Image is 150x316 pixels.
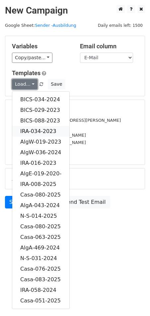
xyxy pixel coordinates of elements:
[12,232,69,243] a: Casa-063-2025
[12,253,69,264] a: N-S-031-2024
[12,200,69,211] a: AlgA-043-2024
[12,221,69,232] a: Casa-080-2025
[117,284,150,316] iframe: Chat Widget
[5,5,145,16] h2: New Campaign
[12,175,138,182] h5: Advanced
[12,53,52,63] a: Copy/paste...
[12,264,69,274] a: Casa-076-2025
[12,69,40,76] a: Templates
[12,190,69,200] a: Casa-080-2025
[48,79,65,89] button: Save
[12,133,86,138] small: [EMAIL_ADDRESS][DOMAIN_NAME]
[12,158,69,168] a: IRA-016-2023
[5,23,76,28] small: Google Sheet:
[12,126,69,137] a: IRA-034-2023
[35,23,76,28] a: Sender -Ausbildung
[12,79,37,89] a: Load...
[12,179,69,190] a: IRA-008-2025
[12,295,69,306] a: Casa-051-2025
[12,168,69,179] a: AlgE-019-2020-
[12,274,69,285] a: Casa-083-2025
[12,105,69,115] a: BICS-029-2023
[80,43,138,50] h5: Email column
[12,107,138,114] h5: 1490 Recipients
[12,94,69,105] a: BICS-034-2024
[12,137,69,147] a: AlgW-019-2023
[12,140,86,145] small: [EMAIL_ADDRESS][DOMAIN_NAME]
[12,211,69,221] a: N-S-014-2025
[12,285,69,295] a: IRA-058-2024
[59,196,110,208] a: Send Test Email
[96,23,145,28] a: Daily emails left: 1500
[5,196,27,208] a: Send
[12,147,69,158] a: AlgW-036-2024
[117,284,150,316] div: Chat-Widget
[12,115,69,126] a: BICS-088-2023
[96,22,145,29] span: Daily emails left: 1500
[12,43,70,50] h5: Variables
[12,243,69,253] a: AlgA-469-2024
